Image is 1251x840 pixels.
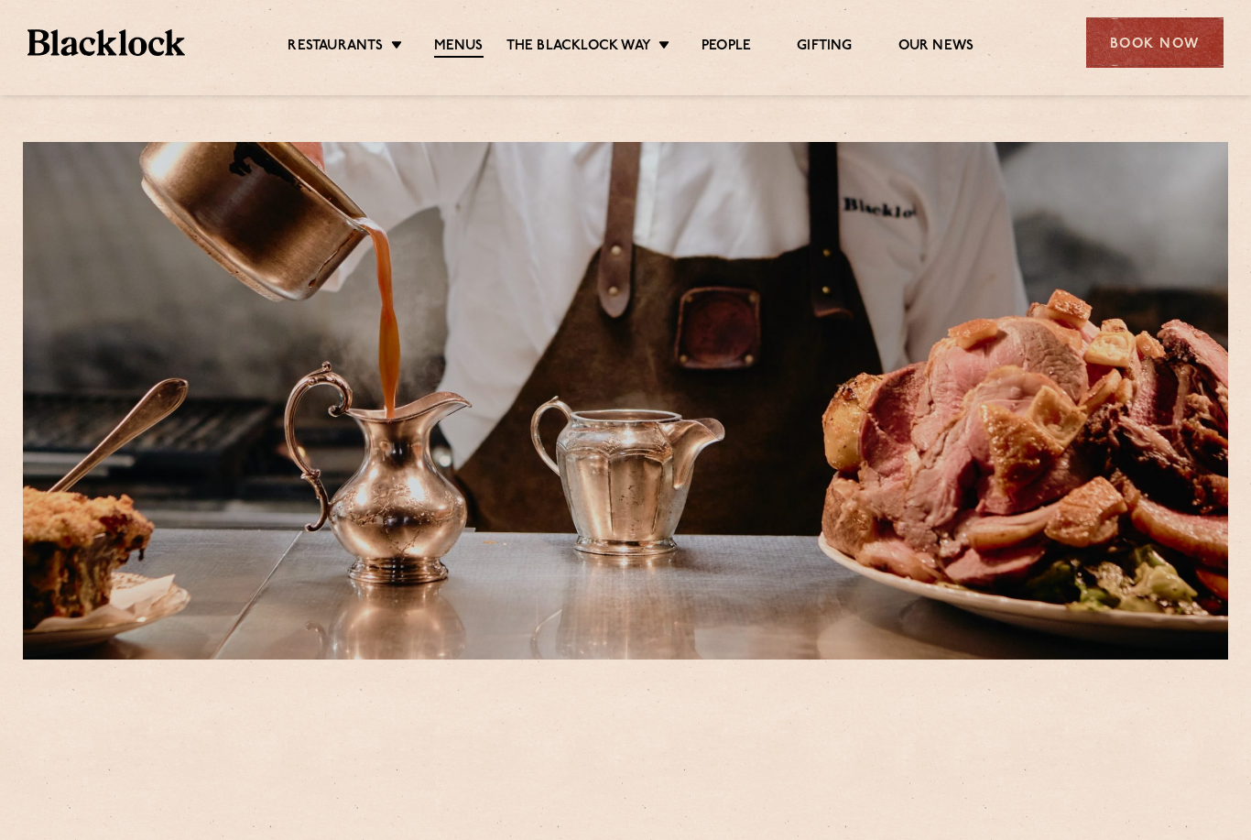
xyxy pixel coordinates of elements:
a: The Blacklock Way [506,38,651,56]
img: BL_Textured_Logo-footer-cropped.svg [27,29,185,56]
a: Restaurants [288,38,383,56]
div: Book Now [1086,17,1224,68]
a: People [702,38,751,56]
a: Gifting [797,38,852,56]
a: Menus [434,38,484,58]
a: Our News [898,38,974,56]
